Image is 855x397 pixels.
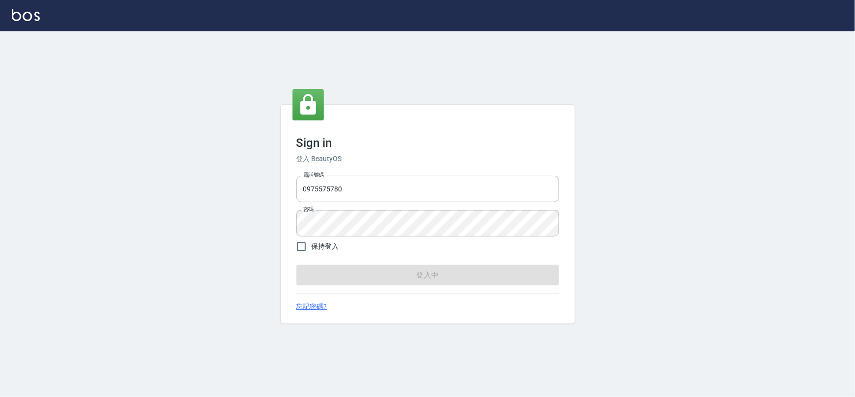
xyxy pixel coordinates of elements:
img: Logo [12,9,40,21]
label: 電話號碼 [303,171,324,179]
span: 保持登入 [312,241,339,252]
label: 密碼 [303,206,314,213]
h6: 登入 BeautyOS [296,154,559,164]
h3: Sign in [296,136,559,150]
a: 忘記密碼? [296,302,327,312]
